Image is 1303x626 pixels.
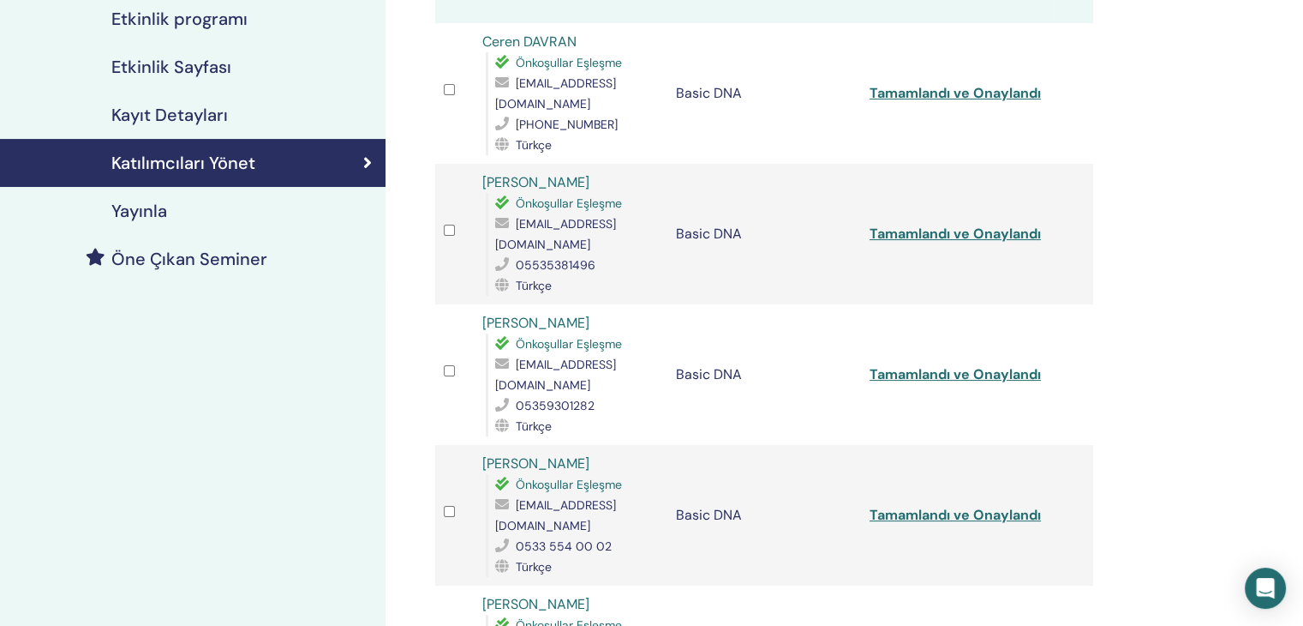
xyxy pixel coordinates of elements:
span: [EMAIL_ADDRESS][DOMAIN_NAME] [495,497,616,533]
div: Open Intercom Messenger [1245,568,1286,609]
h4: Öne Çıkan Seminer [111,249,267,269]
a: [PERSON_NAME] [482,314,589,332]
span: Önkoşullar Eşleşme [516,477,622,492]
h4: Kayıt Detayları [111,105,228,125]
span: Önkoşullar Eşleşme [516,55,622,70]
a: Tamamlandı ve Onaylandı [870,506,1041,524]
td: Basic DNA [667,164,861,304]
span: 0533 554 00 02 [516,539,612,554]
a: Ceren DAVRAN [482,33,577,51]
a: Tamamlandı ve Onaylandı [870,365,1041,383]
h4: Yayınla [111,201,167,221]
h4: Etkinlik Sayfası [111,57,231,77]
span: Türkçe [516,559,552,575]
h4: Etkinlik programı [111,9,248,29]
span: 05359301282 [516,398,595,413]
td: Basic DNA [667,445,861,586]
td: Basic DNA [667,23,861,164]
h4: Katılımcıları Yönet [111,153,255,173]
span: [PHONE_NUMBER] [516,117,618,132]
span: [EMAIL_ADDRESS][DOMAIN_NAME] [495,216,616,252]
span: [EMAIL_ADDRESS][DOMAIN_NAME] [495,75,616,111]
a: [PERSON_NAME] [482,173,589,191]
span: Türkçe [516,137,552,153]
td: Basic DNA [667,304,861,445]
span: Önkoşullar Eşleşme [516,196,622,211]
a: [PERSON_NAME] [482,595,589,613]
a: Tamamlandı ve Onaylandı [870,225,1041,243]
span: Türkçe [516,418,552,434]
span: [EMAIL_ADDRESS][DOMAIN_NAME] [495,357,616,393]
span: Türkçe [516,278,552,293]
span: Önkoşullar Eşleşme [516,336,622,352]
a: [PERSON_NAME] [482,454,589,473]
a: Tamamlandı ve Onaylandı [870,84,1041,102]
span: 05535381496 [516,257,595,273]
